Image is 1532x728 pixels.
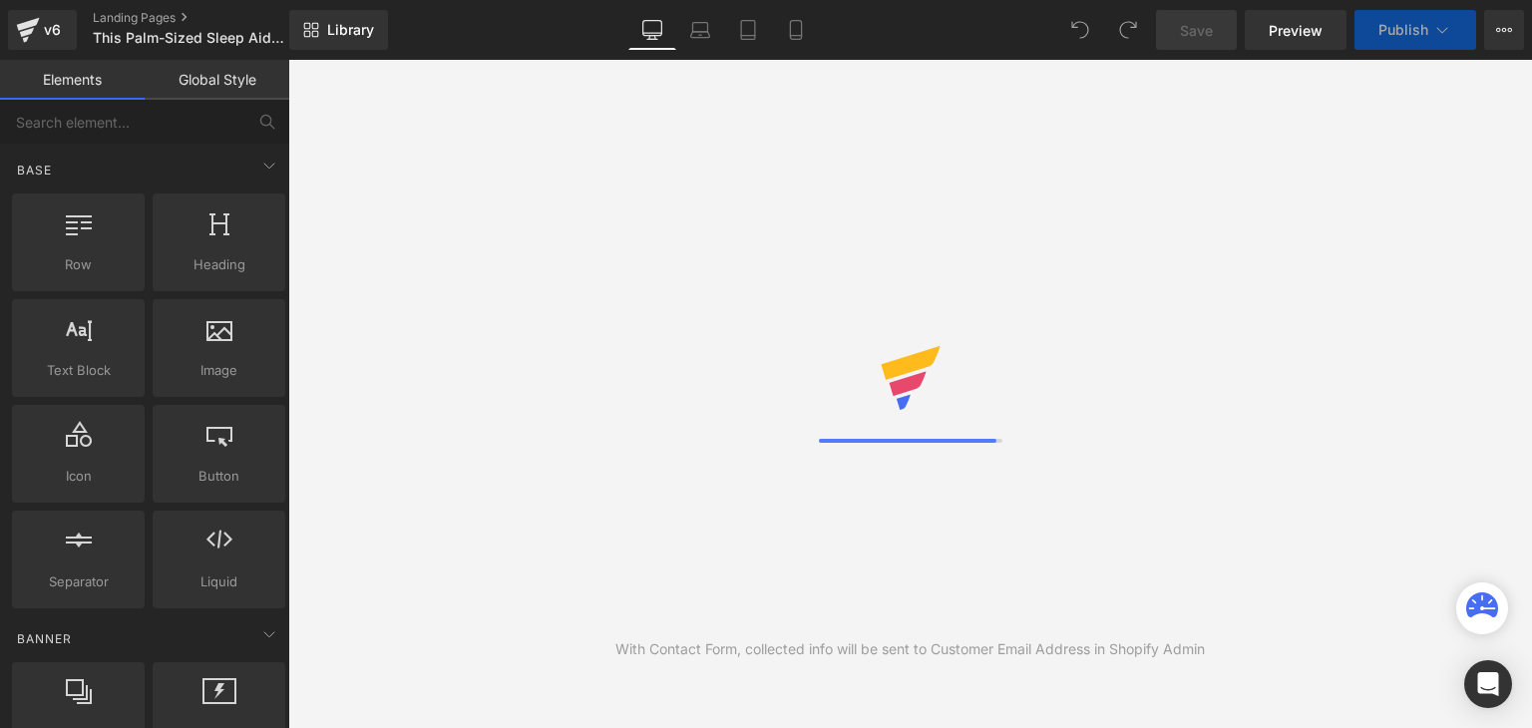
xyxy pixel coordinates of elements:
a: Tablet [724,10,772,50]
a: Global Style [145,60,289,100]
span: Banner [15,629,74,648]
span: Preview [1269,20,1323,41]
button: More [1484,10,1524,50]
a: New Library [289,10,388,50]
span: Image [159,360,279,381]
a: Mobile [772,10,820,50]
span: Separator [18,571,139,592]
span: This Palm-Sized Sleep Aid a 'Miracle' for Anxious, Restless Kids [93,30,284,46]
span: Base [15,161,54,180]
a: Preview [1245,10,1346,50]
span: Row [18,254,139,275]
a: Desktop [628,10,676,50]
span: Heading [159,254,279,275]
span: Save [1180,20,1213,41]
span: Liquid [159,571,279,592]
a: Laptop [676,10,724,50]
a: Landing Pages [93,10,322,26]
span: Publish [1378,22,1428,38]
span: Text Block [18,360,139,381]
button: Redo [1108,10,1148,50]
button: Undo [1060,10,1100,50]
button: Publish [1354,10,1476,50]
div: With Contact Form, collected info will be sent to Customer Email Address in Shopify Admin [615,638,1205,660]
span: Button [159,466,279,487]
a: v6 [8,10,77,50]
span: Icon [18,466,139,487]
span: Library [327,21,374,39]
div: Open Intercom Messenger [1464,660,1512,708]
div: v6 [40,17,65,43]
